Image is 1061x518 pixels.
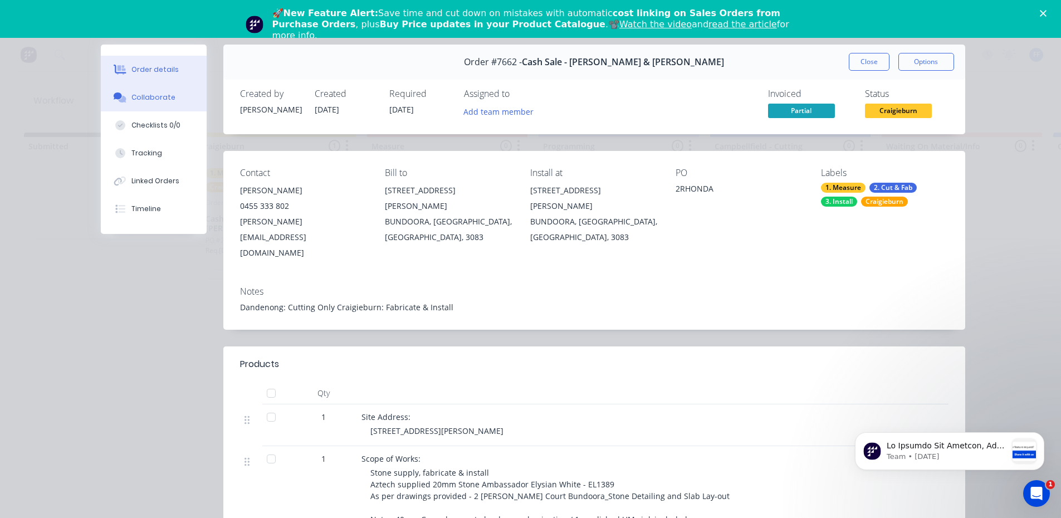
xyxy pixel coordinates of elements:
span: Partial [768,104,835,118]
div: Bill to [385,168,512,178]
span: Craigieburn [865,104,932,118]
div: BUNDOORA, [GEOGRAPHIC_DATA], [GEOGRAPHIC_DATA], 3083 [385,214,512,245]
div: Products [240,358,279,371]
span: Order #7662 - [464,57,522,67]
div: Checklists 0/0 [131,120,180,130]
div: Notes [240,286,948,297]
div: [STREET_ADDRESS][PERSON_NAME]BUNDOORA, [GEOGRAPHIC_DATA], [GEOGRAPHIC_DATA], 3083 [385,183,512,245]
div: Close [1040,10,1051,17]
button: Close [849,53,889,71]
div: [STREET_ADDRESS][PERSON_NAME]BUNDOORA, [GEOGRAPHIC_DATA], [GEOGRAPHIC_DATA], 3083 [530,183,658,245]
div: Install at [530,168,658,178]
div: BUNDOORA, [GEOGRAPHIC_DATA], [GEOGRAPHIC_DATA], 3083 [530,214,658,245]
div: 1. Measure [821,183,866,193]
div: 0455 333 802 [240,198,368,214]
div: Status [865,89,948,99]
div: 2. Cut & Fab [869,183,917,193]
div: Contact [240,168,368,178]
div: Collaborate [131,92,175,102]
span: [DATE] [315,104,339,115]
div: [PERSON_NAME] [240,183,368,198]
div: Required [389,89,451,99]
div: Assigned to [464,89,575,99]
span: 1 [1046,480,1055,489]
button: Add team member [457,104,539,119]
iframe: Intercom live chat [1023,480,1050,507]
b: cost linking on Sales Orders from Purchase Orders [272,8,780,30]
button: Linked Orders [101,167,207,195]
img: Profile image for Team [246,16,263,33]
button: Timeline [101,195,207,223]
div: Craigieburn [861,197,908,207]
span: Site Address: [361,412,410,422]
b: New Feature Alert: [283,8,379,18]
button: Options [898,53,954,71]
div: Created [315,89,376,99]
button: Checklists 0/0 [101,111,207,139]
button: Craigieburn [865,104,932,120]
div: [PERSON_NAME] [240,104,301,115]
a: Watch the video [619,19,692,30]
span: Scope of Works: [361,453,421,464]
span: 1 [321,411,326,423]
button: Collaborate [101,84,207,111]
div: Tracking [131,148,162,158]
span: [STREET_ADDRESS][PERSON_NAME] [370,426,503,436]
div: PO [676,168,803,178]
span: 1 [321,453,326,465]
div: 🚀 Save time and cut down on mistakes with automatic , plus .📽️ and for more info. [272,8,798,41]
iframe: Intercom notifications message [838,410,1061,488]
div: 2RHONDA [676,183,803,198]
div: [STREET_ADDRESS][PERSON_NAME] [385,183,512,214]
div: Order details [131,65,179,75]
b: Buy Price updates in your Product Catalogue [380,19,605,30]
div: Invoiced [768,89,852,99]
div: [PERSON_NAME][EMAIL_ADDRESS][DOMAIN_NAME] [240,214,368,261]
div: Created by [240,89,301,99]
span: Cash Sale - [PERSON_NAME] & [PERSON_NAME] [522,57,724,67]
button: Tracking [101,139,207,167]
a: read the article [708,19,777,30]
div: Qty [290,382,357,404]
div: Timeline [131,204,161,214]
div: [PERSON_NAME]0455 333 802[PERSON_NAME][EMAIL_ADDRESS][DOMAIN_NAME] [240,183,368,261]
button: Order details [101,56,207,84]
button: Add team member [464,104,540,119]
div: Linked Orders [131,176,179,186]
div: 3. Install [821,197,857,207]
div: Dandenong: Cutting Only Craigieburn: Fabricate & Install [240,301,948,313]
div: [STREET_ADDRESS][PERSON_NAME] [530,183,658,214]
span: [DATE] [389,104,414,115]
div: Labels [821,168,948,178]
